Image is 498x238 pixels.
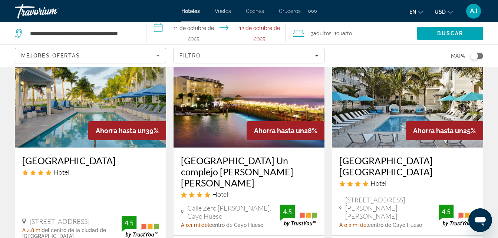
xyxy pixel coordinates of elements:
span: Ahorra hasta un [254,127,304,135]
img: Oceans Edge Key West Resort Hotel & Marina [15,29,166,148]
a: [GEOGRAPHIC_DATA] [22,155,159,166]
span: centro de Cayo Hueso [209,222,263,228]
button: Cambiar idioma [409,6,423,17]
button: Cambiar moneda [435,6,453,17]
a: [GEOGRAPHIC_DATA] [GEOGRAPHIC_DATA] [339,155,476,177]
div: 4.5 [439,207,454,216]
a: Travorium [15,1,89,21]
img: El Marker Waterfront Resort Cayo Hueso [332,29,483,148]
div: 4.5 [122,218,136,227]
span: Buscar [437,30,464,36]
iframe: Botón para iniciar la ventana de mensajería [468,208,492,232]
span: Filtro [179,53,201,59]
div: 39% [88,121,166,140]
div: 28% [247,121,324,140]
div: Hotel 4 estrellas [22,168,159,176]
span: AJ [470,7,478,15]
div: 4.5 [280,207,295,216]
mat-select: Ordenar por [21,51,160,60]
span: A 4.8 mi [22,227,42,233]
span: Cuarto [336,30,352,36]
button: Buscar [417,27,483,40]
span: A 0.1 mi del [181,222,209,228]
span: centro de Cayo Hueso [368,222,422,228]
img: Ocean Key Resort Un complejo de casas nobles [174,29,325,148]
input: Buscar destino de hotel [29,28,135,39]
span: en [409,9,416,15]
img: Insignia de calificación de huéspedes de TrustYou [280,205,317,227]
span: Hotel [53,168,69,176]
a: Coches [246,8,264,14]
div: Hotel 4 estrellas [181,190,317,198]
span: Mapa [451,51,465,61]
a: Cruceros [279,8,301,14]
button: Menú de usuario [464,3,483,19]
button: Elementos de navegación adicionales [308,5,317,17]
button: Alternar mapa [465,53,483,59]
span: Hotel [212,190,228,198]
img: Insignia de calificación de huéspedes de TrustYou [439,205,476,227]
span: Ahorra hasta un [413,127,463,135]
a: [GEOGRAPHIC_DATA] Un complejo [PERSON_NAME] [PERSON_NAME] [181,155,317,188]
img: Insignia de calificación de huéspedes de TrustYou [122,216,159,238]
div: Hotel 4 estrellas [339,179,476,187]
span: [STREET_ADDRESS] [30,217,89,225]
span: Hotel [370,179,386,187]
span: Adultos [313,30,332,36]
span: Ahorra hasta un [96,127,146,135]
a: Vuelos [215,8,231,14]
button: Seleccione la fecha de entrada y salida [146,22,286,44]
font: , 1 [332,30,336,36]
span: Calle Zero [PERSON_NAME], Cayo Hueso [187,204,280,220]
span: USD [435,9,446,15]
span: A 0.2 mi del [339,222,368,228]
a: Hoteles [181,8,200,14]
div: 25% [406,121,483,140]
button: Viajeros: 3 adultos, 0 niños [286,22,417,44]
span: [STREET_ADDRESS][PERSON_NAME][PERSON_NAME] [345,196,439,220]
button: Filtros [174,48,325,63]
font: 3 [311,30,313,36]
span: Mejores ofertas [21,53,80,59]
